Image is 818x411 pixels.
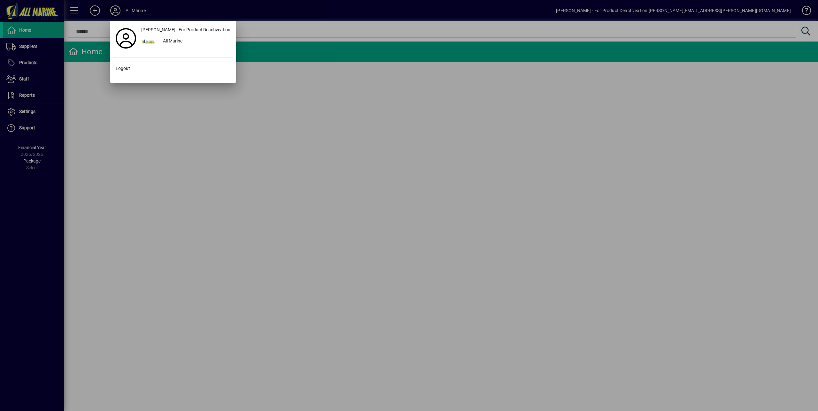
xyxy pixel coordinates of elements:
div: All Marine [158,36,233,47]
span: [PERSON_NAME] - For Product Deactiveation [141,27,230,33]
button: Logout [113,63,233,74]
span: Logout [116,65,130,72]
a: Profile [113,33,139,44]
button: All Marine [139,36,233,47]
a: [PERSON_NAME] - For Product Deactiveation [139,24,233,36]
